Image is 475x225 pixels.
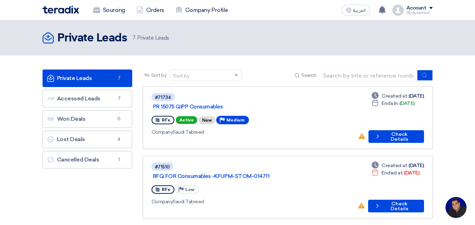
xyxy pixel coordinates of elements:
[445,197,467,218] div: Open chat
[43,110,132,128] a: Won Deals0
[342,5,370,16] button: العربية
[152,129,173,135] span: Company
[152,199,173,205] span: Company
[353,8,366,13] span: العربية
[115,136,123,143] span: 4
[381,92,407,100] span: Created at
[319,70,418,81] input: Search by title or reference number
[381,169,403,177] span: Ended at
[372,169,419,177] div: [DATE]
[173,72,190,80] div: Sort by
[43,70,132,87] a: Private Leads7
[131,2,170,18] a: Orders
[155,95,171,100] div: #71734
[406,11,433,15] div: Abdusamad
[115,115,123,123] span: 0
[368,130,424,143] button: Check Details
[368,200,424,212] button: Check Details
[381,162,407,169] span: Created at
[372,162,424,169] div: [DATE]
[152,128,352,136] div: Saudi Tabreed
[43,6,79,14] img: Teradix logo
[43,151,132,168] a: Cancelled Deals1
[115,95,123,102] span: 7
[372,100,415,107] div: [DATE]
[152,198,352,205] div: Saudi Tabreed
[185,187,194,192] span: Low
[151,72,167,79] span: Sort by
[133,35,136,41] span: 7
[162,118,170,123] span: RFx
[406,5,426,11] div: Account
[88,2,131,18] a: Sourcing
[153,173,329,179] a: RFQ FOR Consumables -KFUPM-STOM-014711
[115,156,123,163] span: 1
[43,131,132,148] a: Lost Deals4
[381,100,398,107] span: Ends In
[115,75,123,82] span: 7
[301,72,316,79] span: Search
[392,5,404,16] img: profile_test.png
[57,31,127,45] h2: Private Leads
[153,104,329,110] a: PR 15075 QIPP Consumables
[43,90,132,107] a: Accessed Leads7
[199,116,216,124] div: New
[170,2,234,18] a: Company Profile
[155,165,170,169] div: #71510
[176,116,197,124] span: Active
[372,92,424,100] div: [DATE]
[226,118,245,123] span: Medium
[133,34,169,42] span: Private Leads
[162,187,170,192] span: RFx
